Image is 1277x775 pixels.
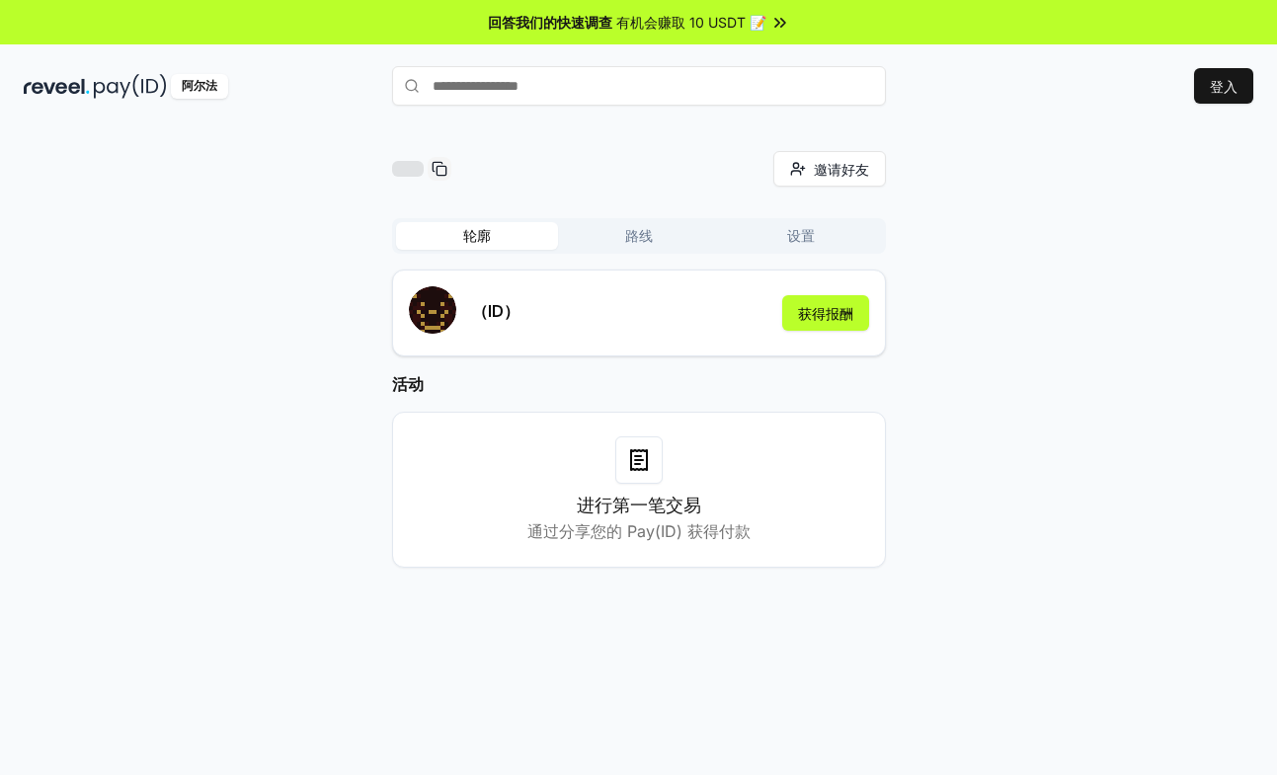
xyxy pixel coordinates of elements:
[527,521,751,541] font: 通过分享您的 Pay(ID) 获得付款
[392,374,424,394] font: 活动
[814,161,869,178] font: 邀请好友
[616,14,766,31] font: 有机会赚取 10 USDT 📝
[577,495,701,515] font: 进行第一笔交易
[24,74,90,99] img: 揭示黑暗
[782,295,869,331] button: 获得报酬
[182,78,217,93] font: 阿尔法
[773,151,886,187] button: 邀请好友
[472,301,519,321] font: （ID）
[94,74,167,99] img: 付款编号
[463,227,491,244] font: 轮廓
[798,305,853,322] font: 获得报酬
[787,227,815,244] font: 设置
[625,227,653,244] font: 路线
[1194,68,1253,104] button: 登入
[488,14,612,31] font: 回答我们的快速调查
[1210,78,1237,95] font: 登入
